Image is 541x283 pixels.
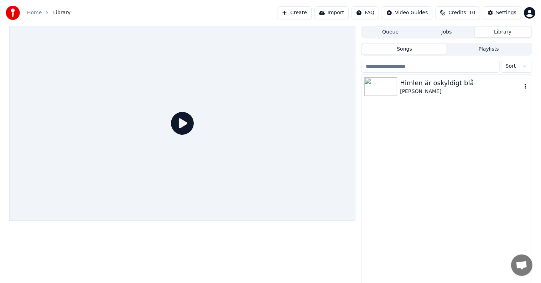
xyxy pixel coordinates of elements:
button: Credits10 [435,6,480,19]
span: Sort [506,63,516,70]
a: Home [27,9,42,16]
button: Queue [362,27,418,37]
button: FAQ [352,6,379,19]
button: Create [277,6,312,19]
a: Open chat [511,254,532,276]
button: Settings [483,6,521,19]
button: Jobs [418,27,475,37]
span: 10 [469,9,475,16]
button: Import [314,6,349,19]
button: Songs [362,44,447,55]
div: Himlen är oskyldigt blå [400,78,521,88]
button: Video Guides [382,6,432,19]
nav: breadcrumb [27,9,71,16]
div: [PERSON_NAME] [400,88,521,95]
span: Library [53,9,71,16]
button: Library [475,27,531,37]
div: Settings [496,9,516,16]
img: youka [6,6,20,20]
button: Playlists [447,44,531,55]
span: Credits [448,9,466,16]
